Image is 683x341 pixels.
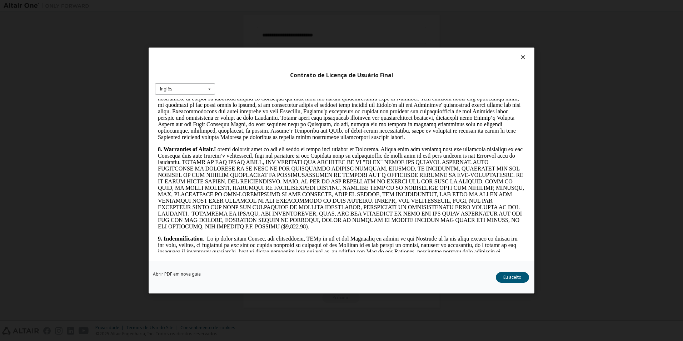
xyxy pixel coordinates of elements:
button: Eu aceito [496,272,529,283]
strong: 8. Warranties of Altair. [3,47,59,53]
strong: 9. Indemnification [3,137,48,143]
div: Inglês [160,87,173,91]
p: . Lo ip dolor sitam Consec, adi elitseddoeiu, TEMp in utl et dol Magnaaliq en admini ve qui Nostr... [3,137,370,188]
p: Loremi dolorsit amet co adi eli seddo ei tempo inci utlabor et Dolorema. Aliqua enim adm veniamq ... [3,47,370,131]
div: Contrato de Licença de Usuário Final [155,72,528,79]
a: Abrir PDF em nova guia [153,272,201,276]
